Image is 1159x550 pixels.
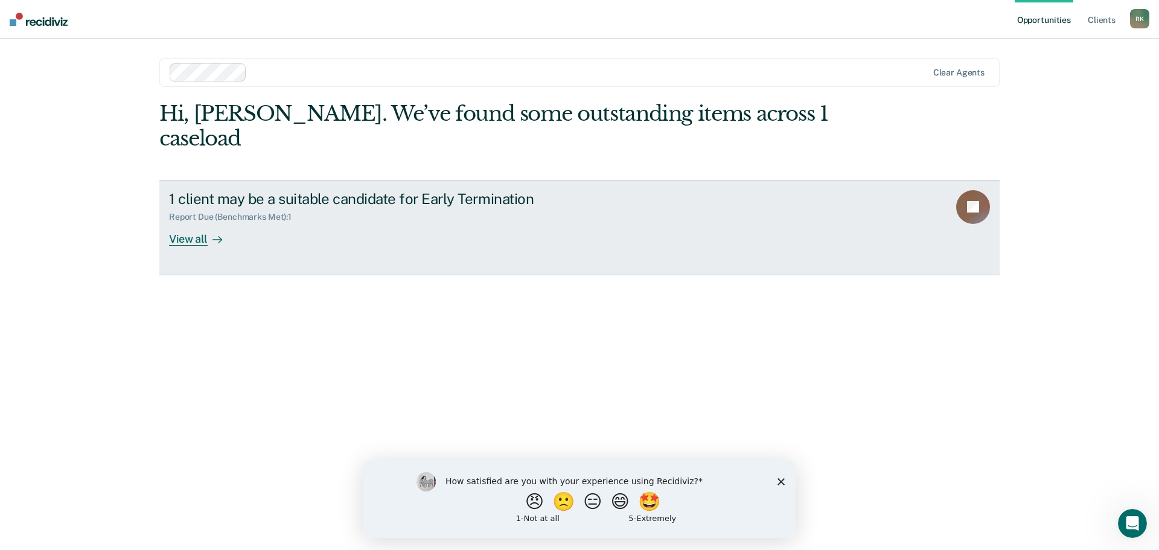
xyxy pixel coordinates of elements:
[159,101,832,151] div: Hi, [PERSON_NAME]. We’ve found some outstanding items across 1 caseload
[1118,509,1147,538] iframe: Intercom live chat
[169,222,237,246] div: View all
[363,460,796,538] iframe: Survey by Kim from Recidiviz
[1130,9,1149,28] button: RK
[159,180,1000,275] a: 1 client may be a suitable candidate for Early TerminationReport Due (Benchmarks Met):1View all
[933,68,985,78] div: Clear agents
[10,13,68,26] img: Recidiviz
[169,190,593,208] div: 1 client may be a suitable candidate for Early Termination
[1130,9,1149,28] div: R K
[169,212,301,222] div: Report Due (Benchmarks Met) : 1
